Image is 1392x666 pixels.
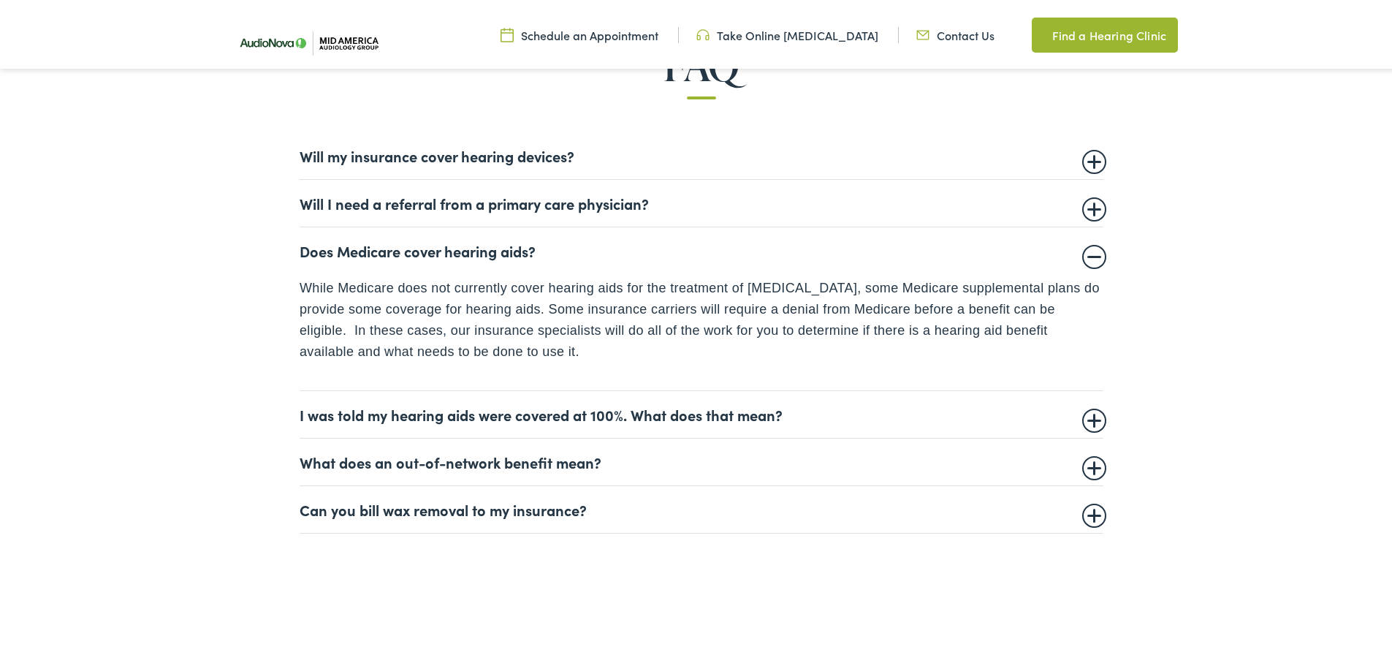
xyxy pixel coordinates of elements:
[300,192,1103,209] summary: Will I need a referral from a primary care physician?
[300,278,1100,355] span: While Medicare does not currently cover hearing aids for the treatment of [MEDICAL_DATA], some Me...
[1032,23,1045,41] img: utility icon
[300,450,1103,468] summary: What does an out-of-network benefit mean?
[300,144,1103,162] summary: Will my insurance cover hearing devices?
[1032,15,1178,50] a: Find a Hearing Clinic
[300,239,1103,257] summary: Does Medicare cover hearing aids?
[696,24,878,40] a: Take Online [MEDICAL_DATA]
[916,24,929,40] img: utility icon
[501,24,514,40] img: utility icon
[300,498,1103,515] summary: Can you bill wax removal to my insurance?
[916,24,994,40] a: Contact Us
[300,403,1103,420] summary: I was told my hearing aids were covered at 100%. What does that mean?
[696,24,710,40] img: utility icon
[56,37,1347,86] h2: FAQ
[501,24,658,40] a: Schedule an Appointment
